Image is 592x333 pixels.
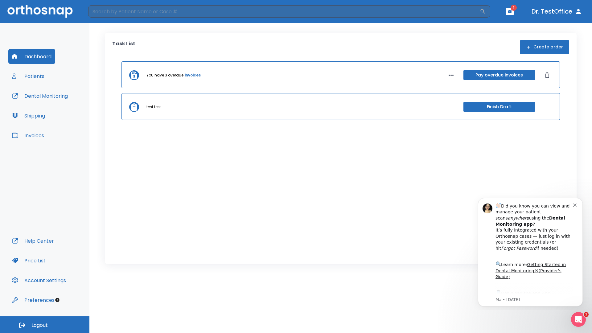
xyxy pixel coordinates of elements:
[8,128,48,143] button: Invoices
[542,70,552,80] button: Dismiss
[520,40,569,54] button: Create order
[185,72,201,78] a: invoices
[529,6,585,17] button: Dr. TestOffice
[8,293,58,307] button: Preferences
[27,98,82,109] a: App Store
[463,102,535,112] button: Finish Draft
[584,312,589,317] span: 1
[469,192,592,310] iframe: Intercom notifications message
[511,5,517,11] span: 1
[146,72,183,78] p: You have 3 overdue
[7,5,73,18] img: Orthosnap
[463,70,535,80] button: Pay overdue invoices
[27,105,105,110] p: Message from Ma, sent 8w ago
[571,312,586,327] iframe: Intercom live chat
[31,322,48,329] span: Logout
[8,233,58,248] button: Help Center
[8,273,70,288] button: Account Settings
[88,5,480,18] input: Search by Patient Name or Case #
[8,49,55,64] button: Dashboard
[105,10,109,14] button: Dismiss notification
[27,97,105,128] div: Download the app: | ​ Let us know if you need help getting started!
[8,253,49,268] button: Price List
[55,297,60,303] div: Tooltip anchor
[146,104,161,110] p: test test
[8,108,49,123] button: Shipping
[112,40,135,54] p: Task List
[8,69,48,84] button: Patients
[8,88,72,103] button: Dental Monitoring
